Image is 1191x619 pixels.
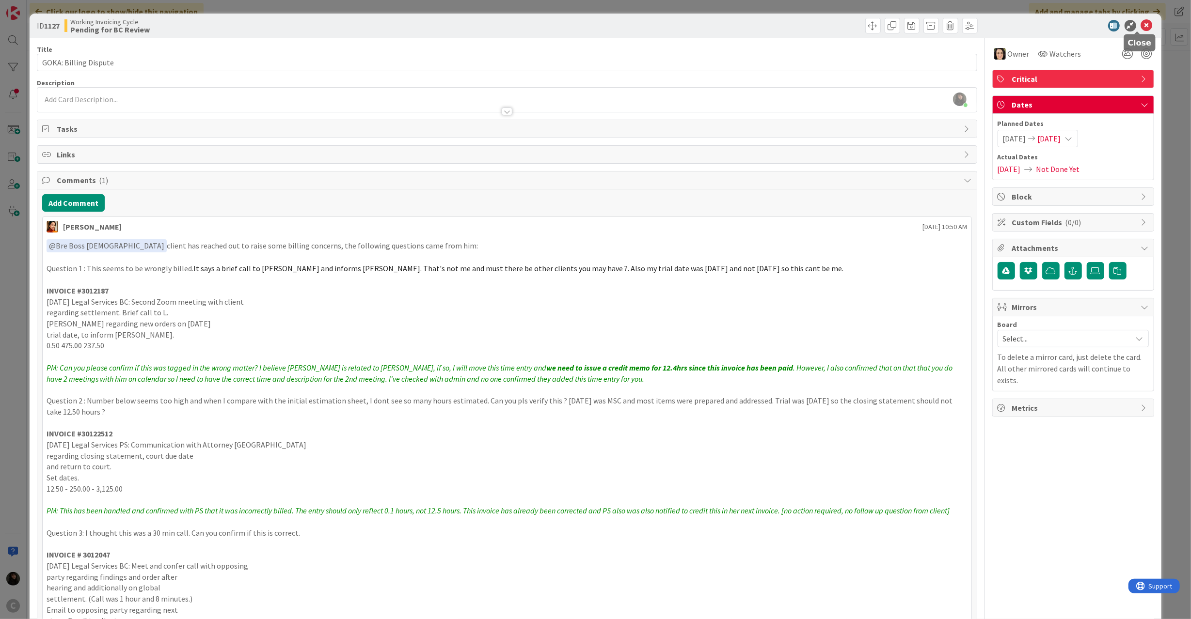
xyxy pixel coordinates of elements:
span: Owner [1008,48,1030,60]
em: PM: This has been handled and confirmed with PS that it was incorrectly billed. The entry should ... [47,506,950,515]
p: Question 1 : This seems to be wrongly billed. [47,263,967,274]
span: [DATE] [1038,133,1061,144]
p: regarding closing statement, court due date [47,450,967,462]
span: Planned Dates [998,119,1149,129]
strong: INVOICE #30122512 [47,429,112,438]
button: Add Comment [42,194,105,212]
b: Pending for BC Review [70,26,150,33]
em: . However, I also confirmed that on that that you do have 2 meetings with him on calendar so I ne... [47,363,954,384]
span: ID [37,20,60,31]
p: [DATE] Legal Services BC: Meet and confer call with opposing [47,560,967,572]
span: Custom Fields [1012,217,1136,228]
span: Dates [1012,99,1136,110]
span: Support [20,1,44,13]
label: Title [37,45,52,54]
span: Comments [57,174,959,186]
span: It says a brief call to [PERSON_NAME] and informs [PERSON_NAME]. That's not me and must there be ... [193,263,843,273]
span: [DATE] [1003,133,1026,144]
p: Question 3: I thought this was a 30 min call. Can you confirm if this is correct. [47,527,967,539]
p: [DATE] Legal Services PS: Communication with Attorney [GEOGRAPHIC_DATA] [47,439,967,450]
p: and return to court. [47,461,967,472]
p: Set dates. [47,472,967,483]
input: type card name here... [37,54,977,71]
span: Working Invoicing Cycle [70,18,150,26]
h5: Close [1128,38,1152,47]
span: Tasks [57,123,959,135]
span: Critical [1012,73,1136,85]
span: [DATE] 10:50 AM [923,222,968,232]
p: 12.50 - 250.00 - 3,125.00 [47,483,967,495]
img: BL [994,48,1006,60]
span: ( 1 ) [99,175,108,185]
img: xZDIgFEXJ2bLOewZ7ObDEULuHMaA3y1N.PNG [953,93,967,106]
p: settlement. (Call was 1 hour and 8 minutes.) [47,593,967,604]
p: regarding settlement. Brief call to L. [47,307,967,318]
strong: INVOICE # 3012047 [47,550,110,559]
strong: INVOICE #3012187 [47,286,109,295]
img: PM [47,221,58,232]
em: PM: Can you please confirm if this was tagged in the wrong matter? I believe [PERSON_NAME] is rel... [47,363,546,372]
span: Metrics [1012,402,1136,414]
p: [DATE] Legal Services BC: Second Zoom meeting with client [47,296,967,308]
span: Description [37,78,75,87]
span: Watchers [1050,48,1081,60]
p: Email to opposing party regarding next [47,604,967,616]
span: Mirrors [1012,301,1136,313]
p: 0.50 475.00 237.50 [47,340,967,351]
p: party regarding findings and order after [47,572,967,583]
span: @ [49,241,56,250]
span: Actual Dates [998,152,1149,162]
span: Links [57,149,959,160]
p: client has reached out to raise some billing concerns, the following questions came from him: [47,239,967,252]
span: ( 0/0 ) [1065,217,1081,227]
p: trial date, to inform [PERSON_NAME]. [47,329,967,340]
p: To delete a mirror card, just delete the card. All other mirrored cards will continue to exists. [998,351,1149,386]
b: 1127 [44,21,60,31]
span: Select... [1003,332,1127,345]
span: Not Done Yet [1036,163,1080,175]
p: hearing and additionally on global [47,582,967,593]
span: [DATE] [998,163,1021,175]
span: Board [998,321,1017,328]
span: Bre Boss [DEMOGRAPHIC_DATA] [49,241,164,250]
span: Block [1012,191,1136,202]
div: [PERSON_NAME] [63,221,122,232]
p: [PERSON_NAME] regarding new orders on [DATE] [47,318,967,329]
span: Attachments [1012,242,1136,254]
em: we need to issue a credit memo for 12.4hrs since this invoice has been paid [546,363,793,372]
p: Question 2 : Number below seems too high and when I compare with the initial estimation sheet, I ... [47,395,967,417]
